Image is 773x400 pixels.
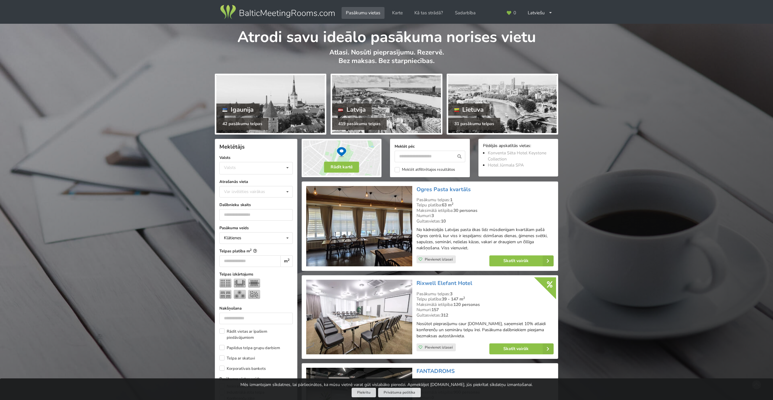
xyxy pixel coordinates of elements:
div: Numuri: [417,307,554,313]
a: Pasākumu vietas [342,7,385,19]
div: Latvija [332,104,372,116]
div: Pēdējās apskatītās vietas: [483,143,554,149]
span: Pievienot izlasei [425,257,453,262]
strong: 3 [431,213,434,219]
div: Gultasvietas: [417,313,554,318]
div: Pasākumu telpas: [417,197,554,203]
div: Var izvēlēties vairākas [222,188,279,195]
img: Bankets [234,290,246,299]
a: Hotel Jūrmala SPA [488,162,524,168]
a: Karte [388,7,407,19]
div: 31 pasākumu telpas [448,118,500,130]
div: Lietuva [448,104,490,116]
span: 0 [513,11,516,15]
img: U-Veids [234,279,246,288]
a: Ogres Pasta kvartāls [417,186,471,193]
p: Nosūtot pieprasījumu caur [DOMAIN_NAME], saņemsiet 10% atlaidi konferenču un semināru telpu īrei.... [417,321,554,339]
a: FANTADROMS [417,367,455,375]
label: Korporatīvais bankets [219,366,266,372]
img: Rādīt kartē [302,139,381,177]
p: No kādreizējās Latvijas pasta ēkas līdz mūsdienīgam kvartālam pašā Ogres centrā, kur viss ir iesp... [417,227,554,251]
span: Pievienot izlasei [425,345,453,350]
img: Teātris [219,279,232,288]
label: Nakšņošana [219,305,293,311]
label: Telpas platība m [219,248,293,254]
strong: 1 [450,197,452,203]
img: Klase [219,290,232,299]
img: Sapulce [248,279,260,288]
div: Pasākumu telpas: [417,291,554,297]
a: Skatīt vairāk [489,255,554,266]
div: Maksimālā ietilpība: [417,208,554,213]
label: Papildus telpa grupu darbiem [219,345,280,351]
div: Klātienes [224,236,241,240]
sup: 2 [250,248,252,252]
div: Valsts [224,165,236,170]
button: Rādīt kartē [324,162,359,173]
div: Telpu platība: [417,296,554,302]
strong: 312 [441,312,448,318]
strong: 157 [431,307,439,313]
strong: 10 [441,218,446,224]
span: Meklētājs [219,143,245,150]
p: Atlasi. Nosūti pieprasījumu. Rezervē. Bez maksas. Bez starpniecības. [215,48,558,72]
div: Numuri: [417,213,554,219]
strong: 39 - 147 m [442,296,465,302]
sup: 2 [463,296,465,300]
label: Meklēt atfiltrētajos rezultātos [395,167,455,172]
sup: 2 [452,202,453,206]
strong: 63 m [442,202,453,208]
button: Piekrītu [352,388,376,397]
div: Latviešu [523,7,557,19]
a: Rixwell Elefant Hotel [417,279,472,287]
label: Meklēt pēc [395,143,465,149]
a: Kā tas strādā? [410,7,447,19]
strong: 3 [450,291,452,297]
h1: Atrodi savu ideālo pasākuma norises vietu [215,24,558,47]
a: Skatīt vairāk [489,343,554,354]
img: Pieņemšana [248,290,260,299]
a: Lietuva 31 pasākumu telpas [447,74,558,135]
a: Konventa Sēta Hotel Keystone Collection [488,150,546,162]
label: Telpa ar skatuvi [219,355,255,361]
label: Pasākuma veids [219,225,293,231]
div: 42 pasākumu telpas [216,118,268,130]
label: Rādīt vietas ar īpašiem piedāvājumiem [219,328,293,341]
div: 419 pasākumu telpas [332,118,387,130]
sup: 2 [288,258,289,262]
div: Igaunija [216,104,260,116]
img: Svinību telpa | Ogre | Ogres Pasta kvartāls [306,186,412,267]
img: Viesnīca | Rīga | Rixwell Elefant Hotel [306,280,412,354]
label: Telpas izkārtojums [219,271,293,277]
img: Baltic Meeting Rooms [219,4,336,21]
a: Latvija 419 pasākumu telpas [331,74,442,135]
strong: 120 personas [453,302,480,307]
label: Pasākuma vietas veids [219,376,293,382]
a: Sadarbība [451,7,480,19]
div: m [280,255,293,267]
label: Valsts [219,155,293,161]
a: Igaunija 42 pasākumu telpas [215,74,326,135]
div: Telpu platība: [417,202,554,208]
label: Dalībnieku skaits [219,202,293,208]
div: Maksimālā ietilpība: [417,302,554,307]
strong: 30 personas [453,208,477,213]
label: Atrašanās vieta [219,179,293,185]
a: Privātuma politika [378,388,421,397]
div: Gultasvietas: [417,219,554,224]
